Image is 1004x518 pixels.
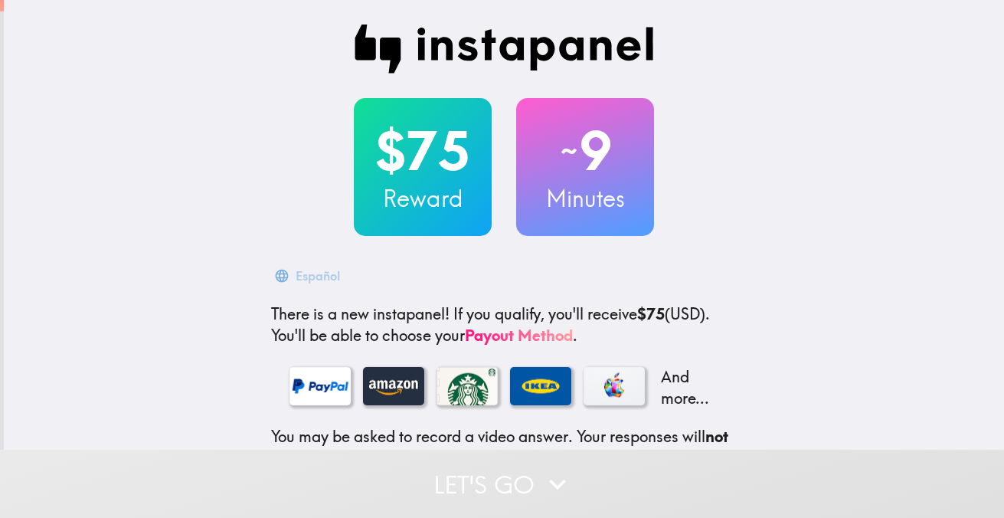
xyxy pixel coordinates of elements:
[354,182,492,215] h3: Reward
[271,304,450,323] span: There is a new instapanel!
[465,326,573,345] a: Payout Method
[657,366,718,409] p: And more...
[558,128,580,174] span: ~
[516,120,654,182] h2: 9
[271,303,737,346] p: If you qualify, you'll receive (USD) . You'll be able to choose your .
[354,25,654,74] img: Instapanel
[354,120,492,182] h2: $75
[271,426,737,512] p: You may be asked to record a video answer. Your responses will and will only be confidentially sh...
[516,182,654,215] h3: Minutes
[296,265,340,287] div: Español
[271,261,346,291] button: Español
[637,304,665,323] b: $75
